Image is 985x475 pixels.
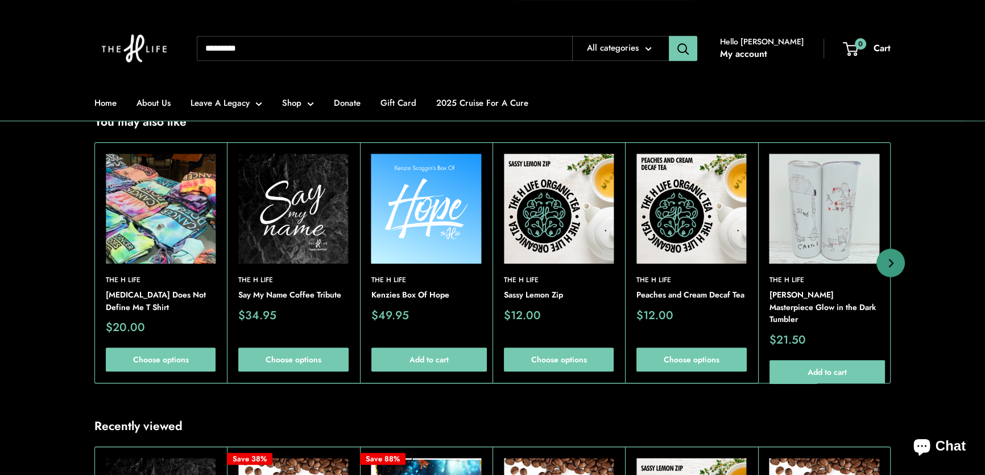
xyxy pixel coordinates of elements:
[106,348,216,372] a: Choose options
[436,95,528,111] a: 2025 Cruise For A Cure
[636,275,746,286] a: The H Life
[844,40,891,57] a: 0 Cart
[238,289,348,301] a: Say My Name Coffee Tribute
[636,348,746,372] a: Choose options
[360,453,405,465] span: Save 88%
[636,310,673,321] span: $12.00
[504,154,614,263] img: Sassy Lemon Zip
[94,113,187,131] h2: You may also like
[191,95,262,111] a: Leave A Legacy
[903,429,976,466] inbox-online-store-chat: Shopify online store chat
[769,360,885,384] button: Add to cart
[504,348,614,372] a: Choose options
[106,289,216,313] a: [MEDICAL_DATA] Does Not Define Me T Shirt
[238,348,348,372] a: Choose options
[238,275,348,286] a: The H Life
[282,95,314,111] a: Shop
[769,154,879,263] a: Carter King's Masterpiece Glow in the Dark TumblerCarter King's Masterpiece Glow in the Dark Tumbler
[106,154,216,263] a: Cancer Does Not Define Me T ShirtCancer Does Not Define Me T Shirt
[197,36,572,61] input: Search...
[855,38,866,49] span: 0
[371,275,481,286] a: The H Life
[769,289,879,326] a: [PERSON_NAME] Masterpiece Glow in the Dark Tumbler
[669,36,697,61] button: Search
[371,154,481,263] img: Kenzies Box Of Hope
[106,323,145,334] span: $20.00
[106,275,216,286] a: The H Life
[238,310,276,321] span: $34.95
[504,289,614,301] a: Sassy Lemon Zip
[371,348,487,372] button: Add to cart
[334,95,361,111] a: Donate
[136,95,171,111] a: About Us
[769,334,806,346] span: $21.50
[380,95,416,111] a: Gift Card
[371,310,409,321] span: $49.95
[238,154,348,263] img: Say My Name Coffee Tribute
[876,249,905,277] button: Next
[106,154,216,263] img: Cancer Does Not Define Me T Shirt
[636,154,746,263] img: Peaches and Cream Decaf Tea
[769,275,879,286] a: The H Life
[636,289,746,301] a: Peaches and Cream Decaf Tea
[874,42,891,55] span: Cart
[94,418,183,436] h2: Recently viewed
[504,310,541,321] span: $12.00
[94,11,174,85] img: The H Life
[720,34,804,49] span: Hello [PERSON_NAME]
[94,95,117,111] a: Home
[769,154,879,263] img: Carter King's Masterpiece Glow in the Dark Tumbler
[371,289,481,301] a: Kenzies Box Of Hope
[227,453,272,465] span: Save 38%
[504,275,614,286] a: The H Life
[720,46,767,63] a: My account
